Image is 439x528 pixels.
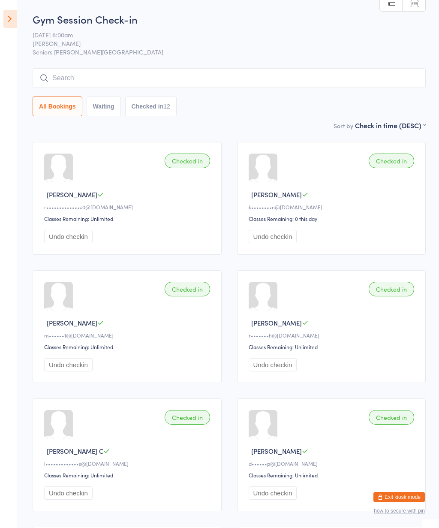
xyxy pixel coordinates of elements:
div: Classes Remaining: Unlimited [44,215,213,222]
div: Classes Remaining: 0 this day [249,215,417,222]
span: [PERSON_NAME] [33,39,412,48]
label: Sort by [334,121,353,130]
div: Classes Remaining: Unlimited [44,343,213,350]
div: Classes Remaining: Unlimited [249,471,417,479]
div: Checked in [165,282,210,296]
div: Checked in [369,154,414,168]
h2: Gym Session Check-in [33,12,426,26]
div: Checked in [369,282,414,296]
div: Classes Remaining: Unlimited [249,343,417,350]
div: Check in time (DESC) [355,121,426,130]
div: Checked in [165,410,210,425]
div: d••••••p@[DOMAIN_NAME] [249,460,417,467]
button: All Bookings [33,97,82,116]
button: Undo checkin [249,358,297,371]
span: [PERSON_NAME] [251,447,302,456]
div: k••••••••n@[DOMAIN_NAME] [249,203,417,211]
button: Waiting [87,97,121,116]
button: Checked in12 [125,97,177,116]
div: Checked in [165,154,210,168]
button: Undo checkin [249,230,297,243]
span: [PERSON_NAME] [47,190,97,199]
button: Undo checkin [44,486,93,500]
div: r••••••••••••••0@[DOMAIN_NAME] [44,203,213,211]
button: Undo checkin [44,230,93,243]
button: Exit kiosk mode [373,492,425,502]
div: 12 [163,103,170,110]
button: how to secure with pin [374,508,425,514]
span: Seniors [PERSON_NAME][GEOGRAPHIC_DATA] [33,48,426,56]
span: [PERSON_NAME] [251,190,302,199]
div: r•••••••h@[DOMAIN_NAME] [249,332,417,339]
span: [PERSON_NAME] [251,318,302,327]
span: [DATE] 8:00am [33,30,412,39]
div: l•••••••••••••s@[DOMAIN_NAME] [44,460,213,467]
div: Checked in [369,410,414,425]
span: [PERSON_NAME] C [47,447,103,456]
div: Classes Remaining: Unlimited [44,471,213,479]
span: [PERSON_NAME] [47,318,97,327]
button: Undo checkin [249,486,297,500]
button: Undo checkin [44,358,93,371]
div: m••••••1@[DOMAIN_NAME] [44,332,213,339]
input: Search [33,68,426,88]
